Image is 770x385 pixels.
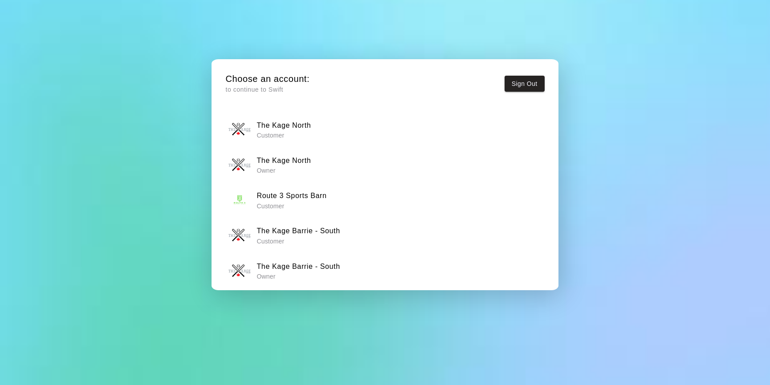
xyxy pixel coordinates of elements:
[257,131,311,140] p: Customer
[257,166,311,175] p: Owner
[228,189,251,211] img: Route 3 Sports Barn
[505,76,545,92] button: Sign Out
[228,260,251,282] img: The Kage Barrie - South
[257,190,326,202] h6: Route 3 Sports Barn
[257,120,311,131] h6: The Kage North
[257,261,340,272] h6: The Kage Barrie - South
[225,73,310,85] h5: Choose an account:
[228,224,251,247] img: The Kage Barrie - South
[225,257,544,285] button: The Kage Barrie - SouthThe Kage Barrie - South Owner
[257,237,340,246] p: Customer
[257,225,340,237] h6: The Kage Barrie - South
[257,202,326,211] p: Customer
[257,155,311,166] h6: The Kage North
[225,85,310,94] p: to continue to Swift
[225,222,544,250] button: The Kage Barrie - SouthThe Kage Barrie - South Customer
[225,116,544,144] button: The Kage NorthThe Kage North Customer
[225,151,544,179] button: The Kage NorthThe Kage North Owner
[228,154,251,176] img: The Kage North
[225,186,544,214] button: Route 3 Sports BarnRoute 3 Sports Barn Customer
[257,272,340,281] p: Owner
[228,118,251,141] img: The Kage North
